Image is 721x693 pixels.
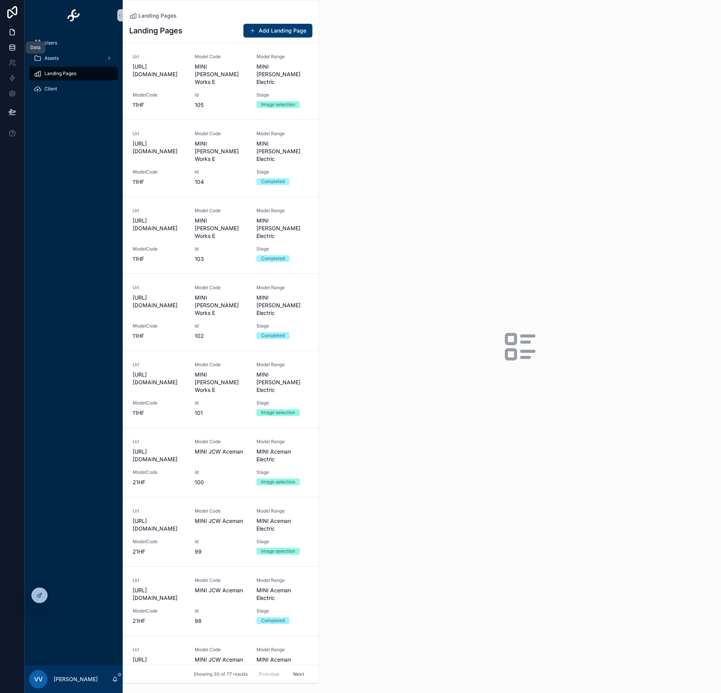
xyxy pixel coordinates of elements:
[195,587,248,594] span: MINI JCW Aceman
[195,647,248,653] span: Model Code
[256,217,309,240] span: MINI [PERSON_NAME] Electric
[133,246,186,252] span: ModelCode
[195,478,248,486] span: 100
[133,617,186,625] span: 21HF
[123,274,319,351] a: Url[URL][DOMAIN_NAME]Model CodeMINI [PERSON_NAME] Works EModel RangeMINI [PERSON_NAME] ElectricMo...
[29,51,118,65] a: Assets
[261,255,285,262] div: Completed
[256,362,309,368] span: Model Range
[133,323,186,329] span: ModelCode
[133,371,186,386] span: [URL][DOMAIN_NAME]
[195,362,248,368] span: Model Code
[133,101,186,109] span: 11HF
[256,131,309,137] span: Model Range
[256,448,309,463] span: MINI Aceman Electric
[256,294,309,317] span: MINI [PERSON_NAME] Electric
[133,255,186,263] span: 11HF
[133,332,186,340] span: 11HF
[133,169,186,175] span: ModelCode
[256,285,309,291] span: Model Range
[195,131,248,137] span: Model Code
[256,400,309,406] span: Stage
[195,448,248,455] span: MINI JCW Aceman
[195,178,248,186] span: 104
[133,539,186,545] span: ModelCode
[133,469,186,475] span: ModelCode
[256,246,309,252] span: Stage
[261,478,295,485] div: Image selection
[256,577,309,583] span: Model Range
[133,656,186,671] span: [URL][DOMAIN_NAME]
[133,92,186,98] span: ModelCode
[44,55,59,61] span: Assets
[195,469,248,475] span: Id
[195,439,248,445] span: Model Code
[133,577,186,583] span: Url
[256,323,309,329] span: Stage
[133,400,186,406] span: ModelCode
[133,647,186,653] span: Url
[133,131,186,137] span: Url
[256,92,309,98] span: Stage
[133,140,186,155] span: [URL][DOMAIN_NAME]
[133,439,186,445] span: Url
[123,43,319,120] a: Url[URL][DOMAIN_NAME]Model CodeMINI [PERSON_NAME] Works EModel RangeMINI [PERSON_NAME] ElectricMo...
[44,40,57,46] span: Users
[67,9,80,21] img: App logo
[195,323,248,329] span: Id
[129,25,182,36] h1: Landing Pages
[138,12,177,20] span: Landing Pages
[261,548,295,555] div: Image selection
[123,497,319,566] a: Url[URL][DOMAIN_NAME]Model CodeMINI JCW AcemanModel RangeMINI Aceman ElectricModelCode21HFId99Sta...
[256,140,309,163] span: MINI [PERSON_NAME] Electric
[261,101,295,108] div: Image selection
[133,448,186,463] span: [URL][DOMAIN_NAME]
[195,285,248,291] span: Model Code
[195,656,248,664] span: MINI JCW Aceman
[34,675,43,684] span: VV
[261,617,285,624] div: Completed
[123,197,319,274] a: Url[URL][DOMAIN_NAME]Model CodeMINI [PERSON_NAME] Works EModel RangeMINI [PERSON_NAME] ElectricMo...
[256,371,309,394] span: MINI [PERSON_NAME] Electric
[195,63,248,86] span: MINI [PERSON_NAME] Works E
[133,208,186,214] span: Url
[25,31,123,106] div: scrollable content
[123,566,319,636] a: Url[URL][DOMAIN_NAME]Model CodeMINI JCW AcemanModel RangeMINI Aceman ElectricModelCode21HFId98Sta...
[195,54,248,60] span: Model Code
[256,508,309,514] span: Model Range
[133,294,186,309] span: [URL][DOMAIN_NAME]
[256,587,309,602] span: MINI Aceman Electric
[133,178,186,186] span: 11HF
[133,409,186,417] span: 11HF
[195,246,248,252] span: Id
[123,428,319,497] a: Url[URL][DOMAIN_NAME]Model CodeMINI JCW AcemanModel RangeMINI Aceman ElectricModelCode21HFId100St...
[256,539,309,545] span: Stage
[261,332,285,339] div: Completed
[195,255,248,263] span: 103
[195,539,248,545] span: Id
[195,217,248,240] span: MINI [PERSON_NAME] Works E
[195,294,248,317] span: MINI [PERSON_NAME] Works E
[195,208,248,214] span: Model Code
[195,371,248,394] span: MINI [PERSON_NAME] Works E
[261,409,295,416] div: Image selection
[30,44,41,51] div: Data
[195,101,248,109] span: 105
[195,617,248,625] span: 98
[123,120,319,197] a: Url[URL][DOMAIN_NAME]Model CodeMINI [PERSON_NAME] Works EModel RangeMINI [PERSON_NAME] ElectricMo...
[44,86,57,92] span: Client
[129,12,177,20] a: Landing Pages
[133,63,186,78] span: [URL][DOMAIN_NAME]
[256,169,309,175] span: Stage
[133,587,186,602] span: [URL][DOMAIN_NAME]
[194,671,248,677] span: Showing 30 of 77 results
[133,362,186,368] span: Url
[195,140,248,163] span: MINI [PERSON_NAME] Works E
[243,24,312,38] button: Add Landing Page
[256,647,309,653] span: Model Range
[256,517,309,532] span: MINI Aceman Electric
[256,54,309,60] span: Model Range
[195,332,248,340] span: 102
[195,517,248,525] span: MINI JCW Aceman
